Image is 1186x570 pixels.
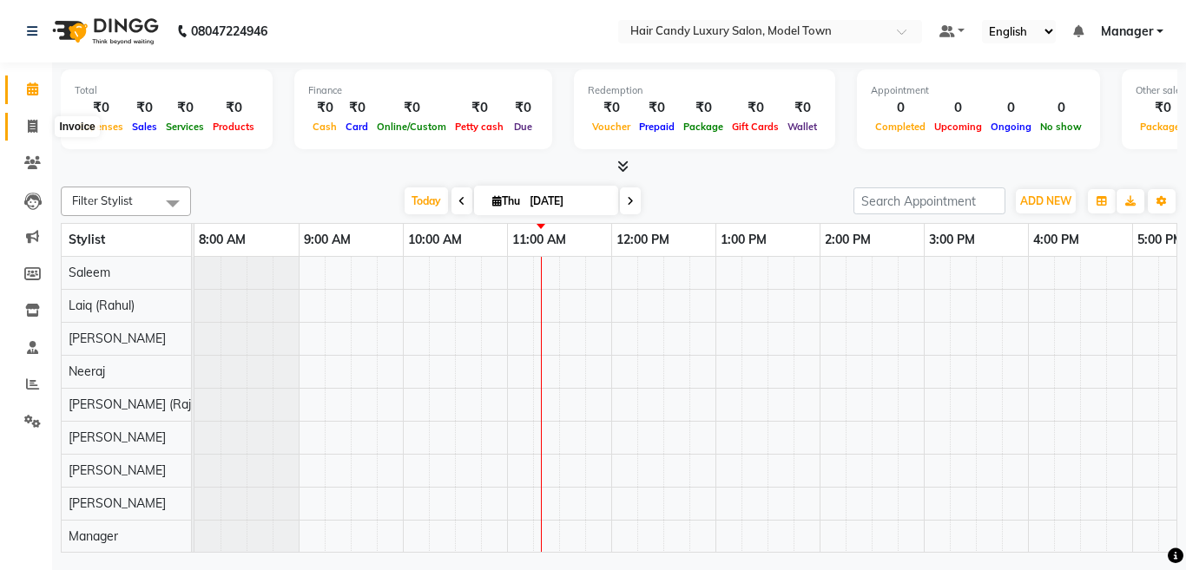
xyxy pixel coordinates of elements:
div: ₹0 [208,98,259,118]
span: Laiq (Rahul) [69,298,135,313]
div: Finance [308,83,538,98]
span: Prepaid [635,121,679,133]
span: Today [405,187,448,214]
span: Upcoming [930,121,986,133]
div: ₹0 [679,98,728,118]
button: ADD NEW [1016,189,1076,213]
span: Neeraj [69,364,105,379]
span: Sales [128,121,161,133]
span: Thu [488,194,524,207]
a: 8:00 AM [194,227,250,252]
div: ₹0 [341,98,372,118]
span: Gift Cards [728,121,783,133]
input: Search Appointment [853,187,1005,214]
span: Filter Stylist [72,193,133,207]
span: [PERSON_NAME] [69,331,166,346]
span: Voucher [588,121,635,133]
span: ADD NEW [1020,194,1071,207]
input: 2025-09-04 [524,188,611,214]
a: 1:00 PM [716,227,771,252]
div: ₹0 [588,98,635,118]
div: ₹0 [783,98,821,118]
div: 0 [986,98,1036,118]
span: Completed [871,121,930,133]
div: ₹0 [161,98,208,118]
div: ₹0 [508,98,538,118]
span: Ongoing [986,121,1036,133]
div: ₹0 [308,98,341,118]
div: 0 [930,98,986,118]
span: Manager [1101,23,1153,41]
span: Cash [308,121,341,133]
span: Online/Custom [372,121,451,133]
span: Services [161,121,208,133]
div: Appointment [871,83,1086,98]
b: 08047224946 [191,7,267,56]
div: 0 [871,98,930,118]
a: 11:00 AM [508,227,570,252]
a: 4:00 PM [1029,227,1084,252]
span: Products [208,121,259,133]
span: Due [510,121,537,133]
span: Card [341,121,372,133]
span: Saleem [69,265,110,280]
span: [PERSON_NAME] [69,462,166,478]
span: Wallet [783,121,821,133]
span: Petty cash [451,121,508,133]
a: 3:00 PM [925,227,979,252]
span: [PERSON_NAME] [69,429,166,445]
img: logo [44,7,163,56]
div: ₹0 [128,98,161,118]
div: Invoice [55,116,99,137]
div: ₹0 [75,98,128,118]
div: 0 [1036,98,1086,118]
div: Redemption [588,83,821,98]
span: No show [1036,121,1086,133]
div: ₹0 [451,98,508,118]
span: Stylist [69,232,105,247]
span: Manager [69,528,118,544]
div: Total [75,83,259,98]
a: 2:00 PM [820,227,875,252]
div: ₹0 [635,98,679,118]
a: 10:00 AM [404,227,466,252]
span: [PERSON_NAME] [69,495,166,511]
div: ₹0 [728,98,783,118]
a: 9:00 AM [300,227,355,252]
a: 12:00 PM [612,227,674,252]
span: [PERSON_NAME] (Raju) [69,396,201,412]
div: ₹0 [372,98,451,118]
span: Package [679,121,728,133]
